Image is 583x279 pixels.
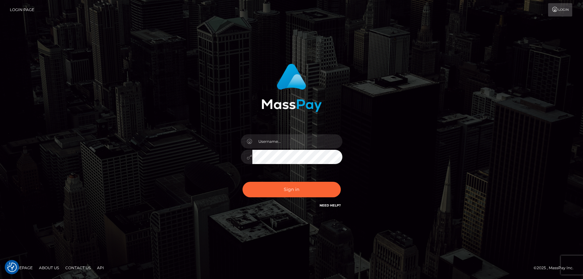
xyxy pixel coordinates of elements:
a: Need Help? [320,203,341,207]
div: © 2025 , MassPay Inc. [534,264,578,271]
a: Login [548,3,572,16]
a: Homepage [7,263,35,273]
a: About Us [36,263,62,273]
button: Sign in [243,182,341,197]
input: Username... [252,134,342,149]
button: Consent Preferences [7,263,17,272]
a: API [94,263,107,273]
a: Contact Us [63,263,93,273]
a: Login Page [10,3,34,16]
img: Revisit consent button [7,263,17,272]
img: MassPay Login [262,64,322,112]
